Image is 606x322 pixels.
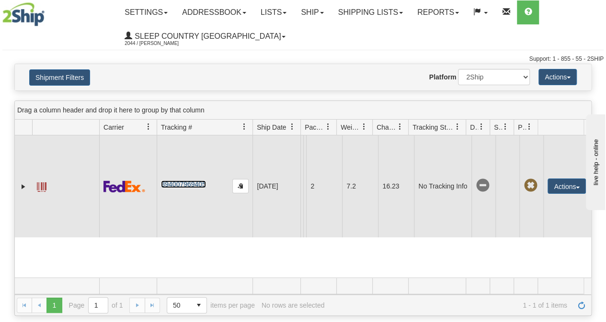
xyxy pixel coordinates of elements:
span: Sleep Country [GEOGRAPHIC_DATA] [132,32,281,40]
a: Lists [253,0,294,24]
span: Delivery Status [470,122,478,132]
a: Ship [294,0,331,24]
a: Pickup Status filter column settings [521,119,537,135]
span: Tracking Status [412,122,454,132]
div: Support: 1 - 855 - 55 - 2SHIP [2,55,604,63]
a: Shipment Issues filter column settings [497,119,514,135]
a: Sleep Country [GEOGRAPHIC_DATA] 2044 / [PERSON_NAME] [117,24,293,48]
button: Actions [538,69,577,85]
a: Packages filter column settings [320,119,336,135]
td: Beco Industries Shipping department [GEOGRAPHIC_DATA] [GEOGRAPHIC_DATA] [GEOGRAPHIC_DATA] H1J 0A8 [300,135,303,237]
span: 2044 / [PERSON_NAME] [125,39,196,48]
a: Label [37,178,46,193]
img: 2 - FedEx Express® [103,180,145,192]
a: Charge filter column settings [392,119,408,135]
a: Tracking # filter column settings [236,119,252,135]
span: Charge [377,122,397,132]
label: Platform [429,72,457,82]
a: Addressbook [175,0,253,24]
span: No Tracking Info [476,179,489,192]
td: 7.2 [342,135,378,237]
img: logo2044.jpg [2,2,45,26]
button: Copy to clipboard [232,179,249,193]
td: 16.23 [378,135,414,237]
iframe: chat widget [584,112,605,210]
button: Actions [548,178,586,194]
a: Reports [410,0,466,24]
a: 394007969405 [161,180,206,188]
span: Pickup Not Assigned [524,179,537,192]
a: Ship Date filter column settings [284,119,300,135]
a: Refresh [574,298,589,313]
td: 2 [306,135,342,237]
a: Weight filter column settings [356,119,372,135]
a: Carrier filter column settings [140,119,157,135]
span: Page sizes drop down [167,297,207,313]
span: items per page [167,297,255,313]
div: live help - online [7,8,89,15]
a: Shipping lists [331,0,410,24]
span: Weight [341,122,361,132]
span: Shipment Issues [494,122,502,132]
td: [DATE] [252,135,300,237]
span: select [191,298,206,313]
span: Packages [305,122,325,132]
span: 1 - 1 of 1 items [331,301,567,309]
a: Tracking Status filter column settings [449,119,466,135]
a: Settings [117,0,175,24]
button: Shipment Filters [29,69,90,86]
span: Page of 1 [69,297,123,313]
span: 50 [173,300,185,310]
a: Delivery Status filter column settings [473,119,490,135]
span: Tracking # [161,122,192,132]
span: Ship Date [257,122,286,132]
td: [PERSON_NAME] [PERSON_NAME] CA QC [GEOGRAPHIC_DATA] G1S 3R3 [303,135,306,237]
a: Expand [19,182,28,191]
span: Page 1 [46,298,62,313]
div: grid grouping header [15,101,591,120]
span: Pickup Status [518,122,526,132]
span: Carrier [103,122,124,132]
td: No Tracking Info [414,135,471,237]
div: No rows are selected [262,301,325,309]
input: Page 1 [89,298,108,313]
